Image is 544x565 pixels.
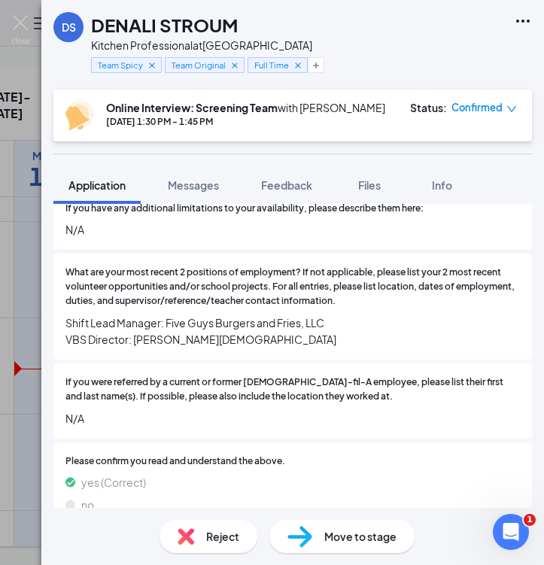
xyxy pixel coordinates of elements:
[106,115,385,128] div: [DATE] 1:30 PM - 1:45 PM
[91,38,312,53] div: Kitchen Professional at [GEOGRAPHIC_DATA]
[451,100,503,115] span: Confirmed
[65,266,520,308] span: What are your most recent 2 positions of employment? If not applicable, please list your 2 most r...
[172,59,226,71] span: Team Original
[65,410,520,427] span: N/A
[206,528,239,545] span: Reject
[147,60,157,71] svg: Cross
[98,59,143,71] span: Team Spicy
[65,454,285,469] span: Please confirm you read and understand the above.
[506,104,517,114] span: down
[65,375,520,404] span: If you were referred by a current or former [DEMOGRAPHIC_DATA]-fil-A employee, please list their ...
[81,474,146,491] span: yes (Correct)
[524,514,536,526] span: 1
[254,59,289,71] span: Full Time
[410,100,447,115] div: Status :
[81,497,94,513] span: no
[91,12,238,38] h1: DENALI STROUM
[432,178,452,192] span: Info
[65,314,520,348] span: Shift Lead Manager: Five Guys Burgers and Fries, LLC VBS Director: [PERSON_NAME][DEMOGRAPHIC_DATA]
[106,100,385,115] div: with [PERSON_NAME]
[358,178,381,192] span: Files
[65,202,424,216] span: If you have any additional limitations to your availability, please describe them here:
[168,178,219,192] span: Messages
[493,514,529,550] iframe: Intercom live chat
[106,101,278,114] b: Online Interview: Screening Team
[308,57,324,73] button: Plus
[261,178,312,192] span: Feedback
[514,12,532,30] svg: Ellipses
[293,60,303,71] svg: Cross
[62,20,76,35] div: DS
[229,60,240,71] svg: Cross
[324,528,397,545] span: Move to stage
[312,61,321,70] svg: Plus
[65,221,520,238] span: N/A
[68,178,126,192] span: Application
